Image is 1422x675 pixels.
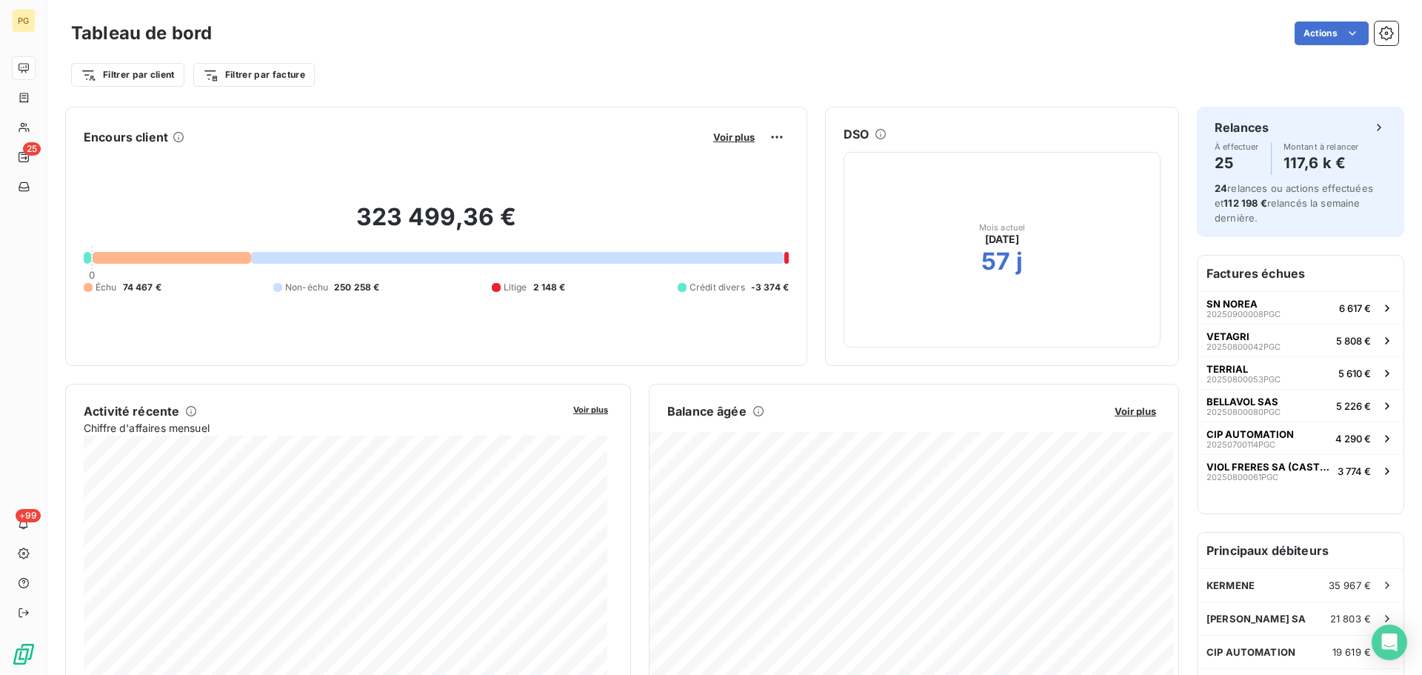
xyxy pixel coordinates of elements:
[1339,302,1371,314] span: 6 617 €
[1206,646,1295,658] span: CIP AUTOMATION
[1224,197,1266,209] span: 112 198 €
[569,402,612,416] button: Voir plus
[573,405,608,415] span: Voir plus
[285,281,328,294] span: Non-échu
[89,269,95,281] span: 0
[12,9,36,33] div: PG
[667,402,747,420] h6: Balance âgée
[96,281,117,294] span: Échu
[1206,310,1281,319] span: 20250900008PGC
[71,63,184,87] button: Filtrer par client
[1335,433,1371,445] span: 4 290 €
[1206,330,1249,342] span: VETAGRI
[334,281,379,294] span: 250 258 €
[12,642,36,666] img: Logo LeanPay
[84,128,168,146] h6: Encours client
[1206,579,1255,591] span: KERMENE
[1284,142,1359,151] span: Montant à relancer
[1206,461,1332,473] span: VIOL FRERES SA (CASTEL VIANDES
[1338,368,1371,379] span: 5 610 €
[84,420,563,436] span: Chiffre d'affaires mensuel
[844,125,869,143] h6: DSO
[1215,182,1227,194] span: 24
[23,142,41,156] span: 25
[1206,613,1306,625] span: [PERSON_NAME] SA
[1206,342,1281,351] span: 20250800042PGC
[1332,646,1371,658] span: 19 619 €
[71,20,212,47] h3: Tableau de bord
[709,130,759,144] button: Voir plus
[1198,291,1403,324] button: SN NOREA20250900008PGC6 617 €
[1336,335,1371,347] span: 5 808 €
[1338,465,1371,477] span: 3 774 €
[1372,625,1407,660] div: Open Intercom Messenger
[1284,151,1359,175] h4: 117,6 k €
[123,281,161,294] span: 74 467 €
[1206,375,1281,384] span: 20250800053PGC
[1206,298,1258,310] span: SN NOREA
[1206,408,1281,416] span: 20250800080PGC
[1198,256,1403,291] h6: Factures échues
[1110,405,1161,418] button: Voir plus
[1206,428,1294,440] span: CIP AUTOMATION
[690,281,745,294] span: Crédit divers
[1206,440,1275,449] span: 20250700114PGC
[1215,182,1373,224] span: relances ou actions effectuées et relancés la semaine dernière.
[84,202,789,247] h2: 323 499,36 €
[1206,363,1248,375] span: TERRIAL
[1115,405,1156,417] span: Voir plus
[1198,454,1403,487] button: VIOL FRERES SA (CASTEL VIANDES20250800061PGC3 774 €
[1215,142,1259,151] span: À effectuer
[504,281,527,294] span: Litige
[1016,247,1023,276] h2: j
[713,131,755,143] span: Voir plus
[1295,21,1369,45] button: Actions
[979,223,1026,232] span: Mois actuel
[1215,151,1259,175] h4: 25
[1215,119,1269,136] h6: Relances
[751,281,789,294] span: -3 374 €
[981,247,1010,276] h2: 57
[1206,473,1278,482] span: 20250800061PGC
[1330,613,1371,625] span: 21 803 €
[1336,400,1371,412] span: 5 226 €
[193,63,315,87] button: Filtrer par facture
[533,281,566,294] span: 2 148 €
[1206,396,1278,408] span: BELLAVOL SAS
[16,509,41,522] span: +99
[1198,356,1403,389] button: TERRIAL20250800053PGC5 610 €
[84,402,179,420] h6: Activité récente
[1198,422,1403,454] button: CIP AUTOMATION20250700114PGC4 290 €
[1198,324,1403,356] button: VETAGRI20250800042PGC5 808 €
[1329,579,1371,591] span: 35 967 €
[1198,389,1403,422] button: BELLAVOL SAS20250800080PGC5 226 €
[985,232,1020,247] span: [DATE]
[1198,533,1403,568] h6: Principaux débiteurs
